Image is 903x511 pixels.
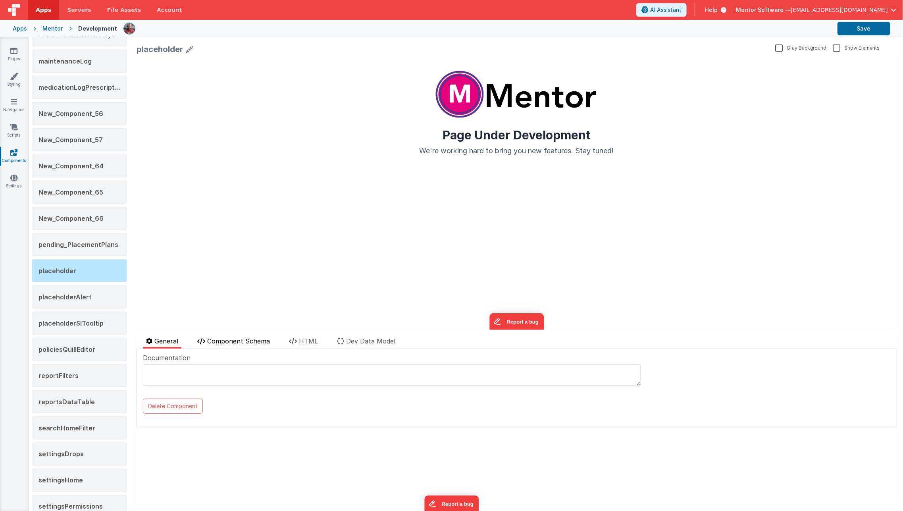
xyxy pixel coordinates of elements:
div: Apps [13,25,27,33]
img: eba322066dbaa00baf42793ca2fab581 [124,23,135,34]
label: Gray Background [775,44,827,51]
span: placeholderSlTooltip [39,319,104,327]
h1: Page Under Development [283,70,477,84]
button: Save [838,22,890,35]
span: File Assets [107,6,141,14]
p: We're working hard to bring you new features. Stay tuned! [283,87,477,98]
span: Mentor Software — [736,6,791,14]
div: placeholder [137,44,183,55]
span: Servers [67,6,91,14]
span: General [154,337,178,345]
span: Component Schema [207,337,270,345]
span: Help [705,6,718,14]
img: Logo [298,13,462,64]
span: Dev Data Model [346,337,395,345]
span: New_Component_64 [39,162,104,170]
label: Show Elements [833,44,880,51]
span: New_Component_56 [39,110,103,118]
span: reportFilters [39,372,79,380]
div: Mentor [42,25,63,33]
span: HTML [299,337,318,345]
span: reportsDataTable [39,398,95,406]
span: New_Component_66 [39,214,104,222]
span: Documentation [143,353,191,363]
div: Development [78,25,117,33]
span: pending_PlacementPlans [39,241,118,249]
iframe: Marker.io feedback button [353,255,407,272]
span: New_Component_57 [39,136,103,144]
span: [EMAIL_ADDRESS][DOMAIN_NAME] [791,6,888,14]
span: maintenanceLog [39,57,92,65]
button: Delete Component [143,399,203,414]
span: Apps [36,6,51,14]
span: policiesQuillEditor [39,345,95,353]
span: AI Assistant [650,6,682,14]
span: New_Component_65 [39,188,103,196]
span: placeholderAlert [39,293,92,301]
span: searchHomeFilter [39,424,95,432]
span: medicationLogPrescription [39,83,124,91]
button: AI Assistant [636,3,687,17]
span: settingsDrops [39,450,84,458]
span: settingsPermissions [39,503,103,511]
span: settingsHome [39,476,83,484]
button: Mentor Software — [EMAIL_ADDRESS][DOMAIN_NAME] [736,6,897,14]
span: placeholder [39,267,76,275]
